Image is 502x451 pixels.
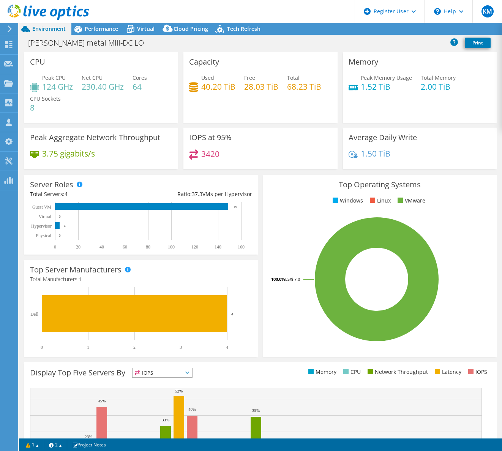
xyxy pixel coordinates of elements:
[30,275,252,283] h4: Total Manufacturers:
[168,244,175,250] text: 100
[465,38,491,48] a: Print
[82,74,103,81] span: Net CPU
[45,438,52,443] text: 21%
[133,74,147,81] span: Cores
[396,196,425,205] li: VMware
[25,39,156,47] h1: [PERSON_NAME] metal MIll-DC LO
[30,103,61,112] h4: 8
[39,214,52,219] text: Virtual
[30,133,160,142] h3: Peak Aggregate Network Throughput
[99,244,104,250] text: 40
[31,223,52,229] text: Hypervisor
[191,244,198,250] text: 120
[98,399,106,403] text: 45%
[269,180,491,189] h3: Top Operating Systems
[180,345,182,350] text: 3
[85,25,118,32] span: Performance
[366,368,428,376] li: Network Throughput
[175,389,183,393] text: 52%
[349,133,417,142] h3: Average Daily Write
[285,276,300,282] tspan: ESXi 7.0
[30,266,122,274] h3: Top Server Manufacturers
[59,215,61,218] text: 0
[174,25,208,32] span: Cloud Pricing
[30,58,45,66] h3: CPU
[32,25,66,32] span: Environment
[226,345,228,350] text: 4
[231,312,234,316] text: 4
[481,5,494,17] span: KM
[287,82,321,91] h4: 68.23 TiB
[137,25,155,32] span: Virtual
[30,312,38,317] text: Dell
[67,440,111,449] a: Project Notes
[30,180,73,189] h3: Server Roles
[30,95,61,102] span: CPU Sockets
[87,345,89,350] text: 1
[133,82,147,91] h4: 64
[433,368,461,376] li: Latency
[466,368,487,376] li: IOPS
[189,58,219,66] h3: Capacity
[82,82,124,91] h4: 230.40 GHz
[341,368,361,376] li: CPU
[30,190,141,198] div: Total Servers:
[79,275,82,283] span: 1
[59,234,61,237] text: 0
[252,408,260,413] text: 39%
[434,8,441,15] svg: \n
[361,149,390,158] h4: 1.50 TiB
[421,82,456,91] h4: 2.00 TiB
[238,244,245,250] text: 160
[421,74,456,81] span: Total Memory
[133,368,192,377] span: IOPS
[42,74,66,81] span: Peak CPU
[32,204,51,210] text: Guest VM
[21,440,44,449] a: 1
[123,244,127,250] text: 60
[271,276,285,282] tspan: 100.0%
[306,368,336,376] li: Memory
[141,190,252,198] div: Ratio: VMs per Hypervisor
[42,149,95,158] h4: 3.75 gigabits/s
[42,82,73,91] h4: 124 GHz
[85,434,92,439] text: 23%
[188,407,196,411] text: 40%
[215,244,221,250] text: 140
[54,244,56,250] text: 0
[162,418,169,422] text: 33%
[36,233,51,238] text: Physical
[64,224,66,228] text: 4
[232,205,237,209] text: 149
[65,190,68,198] span: 4
[189,133,232,142] h3: IOPS at 95%
[331,196,363,205] li: Windows
[287,74,300,81] span: Total
[227,25,260,32] span: Tech Refresh
[368,196,391,205] li: Linux
[201,150,219,158] h4: 3420
[201,82,235,91] h4: 40.20 TiB
[361,74,412,81] span: Peak Memory Usage
[135,438,143,442] text: 21%
[76,244,81,250] text: 20
[349,58,378,66] h3: Memory
[244,74,255,81] span: Free
[201,74,214,81] span: Used
[146,244,150,250] text: 80
[41,345,43,350] text: 0
[44,440,67,449] a: 2
[133,345,136,350] text: 2
[361,82,412,91] h4: 1.52 TiB
[192,190,202,198] span: 37.3
[244,82,278,91] h4: 28.03 TiB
